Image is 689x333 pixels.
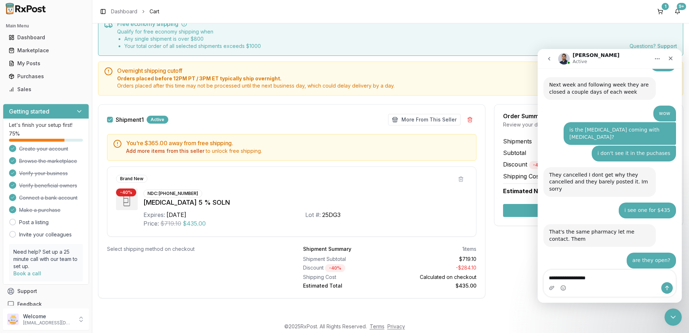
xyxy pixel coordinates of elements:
[183,219,206,228] span: $435.00
[9,73,83,80] div: Purchases
[303,256,387,263] div: Shipment Subtotal
[143,197,467,208] div: [MEDICAL_DATA] 5 % SOLN
[503,204,674,217] button: Secure Checkout
[9,47,83,54] div: Marketplace
[392,282,476,289] div: $435.00
[3,3,49,14] img: RxPost Logo
[19,145,68,152] span: Create your account
[124,35,261,43] li: Any single shipment is over $ 800
[3,71,89,82] button: Purchases
[23,320,73,326] p: [EMAIL_ADDRESS][DOMAIN_NAME]
[19,231,72,238] a: Invite your colleagues
[370,323,384,329] a: Terms
[503,161,549,168] span: Discount
[126,140,470,146] h5: You're $365.00 away from free shipping.
[116,117,144,123] label: Shipment 1
[13,248,79,270] p: Need help? Set up a 25 minute call with our team to set up.
[462,245,476,253] div: 1 items
[17,301,42,308] span: Feedback
[111,8,159,15] nav: breadcrumb
[322,210,341,219] div: 25DG3
[672,6,683,17] button: 9+
[150,8,159,15] span: Cart
[111,8,137,15] a: Dashboard
[19,170,68,177] span: Verify your business
[538,49,682,303] iframe: Intercom live chat
[19,182,77,189] span: Verify beneficial owners
[6,44,86,57] a: Marketplace
[3,32,89,43] button: Dashboard
[143,219,159,228] div: Price:
[503,187,567,195] span: Estimated Net Charge
[166,210,186,219] div: [DATE]
[19,194,77,201] span: Connect a bank account
[3,45,89,56] button: Marketplace
[19,207,61,214] span: Make a purchase
[303,274,387,281] div: Shipping Cost
[126,147,470,155] div: to unlock free shipping.
[392,256,476,263] div: $719.10
[325,264,345,272] div: - 40 %
[19,157,77,165] span: Browse the marketplace
[117,68,677,74] h5: Overnight shipping cutoff
[6,83,86,96] a: Sales
[9,86,83,93] div: Sales
[160,219,181,228] span: $719.10
[19,219,49,226] a: Post a listing
[143,190,202,197] div: NDC: [PHONE_NUMBER]
[305,210,321,219] div: Lot #:
[117,28,261,50] div: Qualify for free economy shipping when
[126,147,204,155] button: Add more items from this seller
[6,57,86,70] a: My Posts
[116,188,136,196] div: - 40 %
[387,323,405,329] a: Privacy
[147,116,168,124] div: Active
[9,107,49,116] h3: Getting started
[116,175,147,183] div: Brand New
[117,21,677,27] h5: Free economy shipping
[143,210,165,219] div: Expires:
[3,285,89,298] button: Support
[503,148,526,157] span: Subtotal
[664,308,682,326] iframe: Intercom live chat
[503,172,541,181] span: Shipping Cost
[630,43,677,50] div: Questions?
[3,58,89,69] button: My Posts
[303,245,351,253] div: Shipment Summary
[677,3,686,10] div: 9+
[654,6,666,17] button: 1
[392,274,476,281] div: Calculated on checkout
[303,264,387,272] div: Discount
[3,84,89,95] button: Sales
[117,82,677,89] span: Orders placed after this time may not be processed until the next business day, which could delay...
[107,245,280,253] div: Select shipping method on checkout
[117,75,677,82] span: Orders placed before 12PM PT / 3PM ET typically ship overnight.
